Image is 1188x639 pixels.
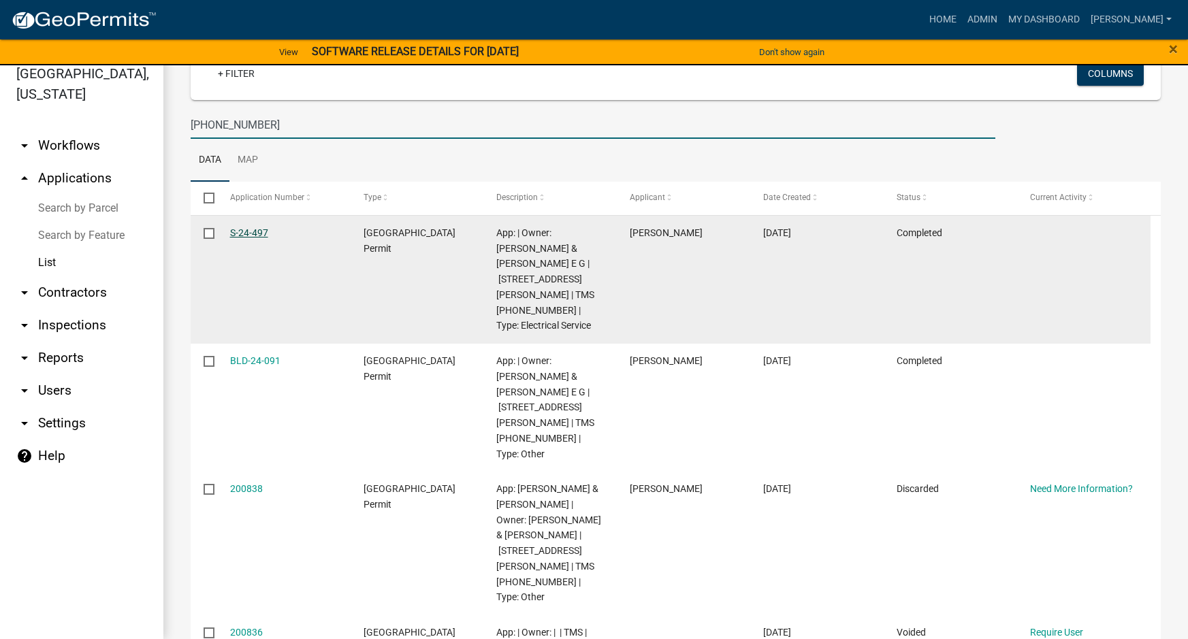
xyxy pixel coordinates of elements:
i: arrow_drop_down [16,382,33,399]
i: help [16,448,33,464]
span: Voided [897,627,926,638]
button: Close [1169,41,1178,57]
span: Brandon Crosby [630,227,703,238]
span: Jasper County Building Permit [364,355,455,382]
input: Search for applications [191,111,995,139]
i: arrow_drop_up [16,170,33,186]
a: 200836 [230,627,263,638]
datatable-header-cell: Application Number [216,182,350,214]
a: Require User [1030,627,1083,638]
a: BLD-24-091 [230,355,280,366]
button: Columns [1077,61,1144,86]
a: + Filter [207,61,266,86]
span: Brandon Crosby [630,483,703,494]
a: Map [229,139,266,182]
span: App: | Owner: CROSBY BRANDON & MARY E G | 1066 LEVY RD | TMS 039-00-03-016 | Type: Other [496,355,594,459]
span: Jasper County Building Permit [364,483,455,510]
strong: SOFTWARE RELEASE DETAILS FOR [DATE] [312,45,519,58]
span: 12/18/2024 [763,227,791,238]
datatable-header-cell: Current Activity [1017,182,1151,214]
a: Data [191,139,229,182]
span: 12/12/2023 [763,483,791,494]
span: 12/13/2023 [763,355,791,366]
datatable-header-cell: Type [350,182,483,214]
datatable-header-cell: Select [191,182,216,214]
span: Applicant [630,193,665,202]
i: arrow_drop_down [16,137,33,154]
datatable-header-cell: Applicant [617,182,750,214]
a: Admin [962,7,1003,33]
datatable-header-cell: Date Created [750,182,884,214]
i: arrow_drop_down [16,415,33,431]
i: arrow_drop_down [16,284,33,301]
span: Completed [897,355,942,366]
a: S-24-497 [230,227,268,238]
span: Completed [897,227,942,238]
i: arrow_drop_down [16,350,33,366]
span: Application Number [230,193,304,202]
a: Home [924,7,962,33]
a: View [274,41,304,63]
a: [PERSON_NAME] [1085,7,1177,33]
span: Type [364,193,381,202]
span: App: CROSBY BRANDON & MARY E G | Owner: CROSBY BRANDON & MARY E G | 1066 LEVY RD | TMS 039-00-03-... [496,483,601,602]
span: Brandon Crosby [630,355,703,366]
a: My Dashboard [1003,7,1085,33]
button: Don't show again [754,41,830,63]
span: × [1169,39,1178,59]
span: 12/12/2023 [763,627,791,638]
span: Discarded [897,483,939,494]
span: Status [897,193,920,202]
span: Jasper County Building Permit [364,227,455,254]
i: arrow_drop_down [16,317,33,333]
span: Current Activity [1030,193,1087,202]
span: Date Created [763,193,811,202]
a: 200838 [230,483,263,494]
datatable-header-cell: Status [884,182,1017,214]
span: App: | Owner: CROSBY BRANDON & MARY E G | 1066 LEVY RD | TMS 039-00-03-016 | Type: Electrical Ser... [496,227,594,331]
a: Need More Information? [1030,483,1133,494]
span: Description [496,193,538,202]
datatable-header-cell: Description [483,182,617,214]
